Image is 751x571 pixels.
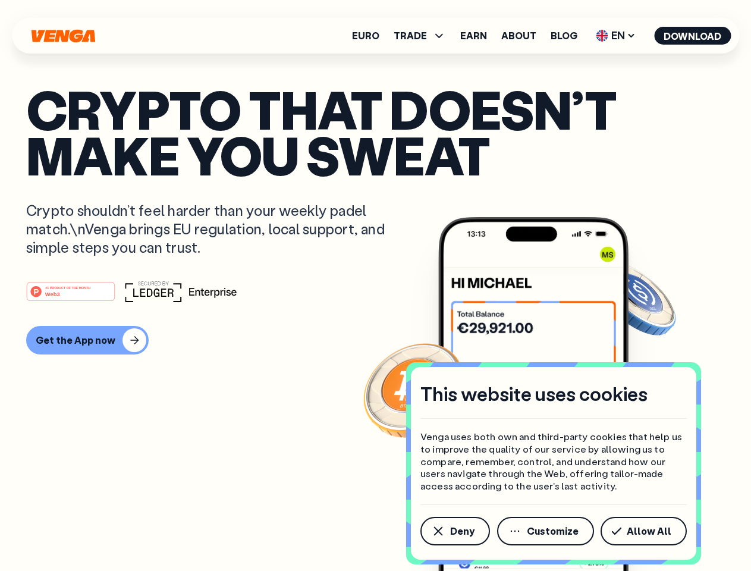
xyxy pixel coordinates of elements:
a: Earn [460,31,487,40]
button: Get the App now [26,326,149,354]
span: TRADE [394,31,427,40]
a: Euro [352,31,379,40]
tspan: #1 PRODUCT OF THE MONTH [45,285,90,289]
span: TRADE [394,29,446,43]
div: Get the App now [36,334,115,346]
span: Customize [527,526,579,536]
a: About [501,31,536,40]
tspan: Web3 [45,290,60,297]
span: Allow All [627,526,671,536]
p: Crypto shouldn’t feel harder than your weekly padel match.\nVenga brings EU regulation, local sup... [26,201,402,257]
a: Get the App now [26,326,725,354]
a: #1 PRODUCT OF THE MONTHWeb3 [26,288,115,304]
button: Download [654,27,731,45]
p: Crypto that doesn’t make you sweat [26,86,725,177]
span: Deny [450,526,475,536]
button: Deny [420,517,490,545]
img: flag-uk [596,30,608,42]
button: Allow All [601,517,687,545]
svg: Home [30,29,96,43]
a: Blog [551,31,577,40]
img: USDC coin [593,256,678,341]
button: Customize [497,517,594,545]
img: Bitcoin [361,336,468,443]
p: Venga uses both own and third-party cookies that help us to improve the quality of our service by... [420,431,687,492]
span: EN [592,26,640,45]
h4: This website uses cookies [420,381,648,406]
